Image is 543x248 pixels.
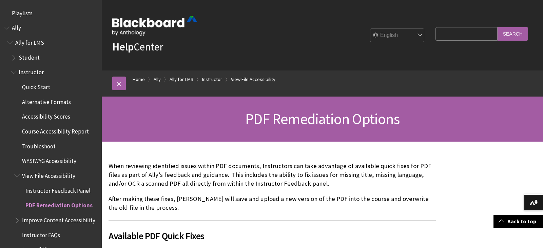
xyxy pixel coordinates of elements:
[25,200,93,209] span: PDF Remediation Options
[112,40,163,54] a: HelpCenter
[231,75,275,84] a: View File Accessibility
[22,170,75,179] span: View File Accessibility
[109,162,436,188] p: When reviewing identified issues within PDF documents, Instructors can take advantage of availabl...
[170,75,193,84] a: Ally for LMS
[22,111,70,120] span: Accessibility Scores
[202,75,222,84] a: Instructor
[22,156,76,165] span: WYSIWYG Accessibility
[109,194,436,212] p: After making these fixes, [PERSON_NAME] will save and upload a new version of the PDF into the co...
[22,96,71,105] span: Alternative Formats
[245,109,400,128] span: PDF Remediation Options
[19,52,40,61] span: Student
[22,214,95,224] span: Improve Content Accessibility
[498,27,528,40] input: Search
[112,40,134,54] strong: Help
[22,81,50,90] span: Quick Start
[370,29,425,42] select: Site Language Selector
[25,185,91,194] span: Instructor Feedback Panel
[22,229,60,239] span: Instructor FAQs
[154,75,161,84] a: Ally
[22,141,56,150] span: Troubleshoot
[493,215,543,228] a: Back to top
[12,22,21,32] span: Ally
[112,16,197,36] img: Blackboard by Anthology
[4,7,98,19] nav: Book outline for Playlists
[109,229,436,243] span: Available PDF Quick Fixes
[15,37,44,46] span: Ally for LMS
[19,67,44,76] span: Instructor
[12,7,33,17] span: Playlists
[22,126,89,135] span: Course Accessibility Report
[133,75,145,84] a: Home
